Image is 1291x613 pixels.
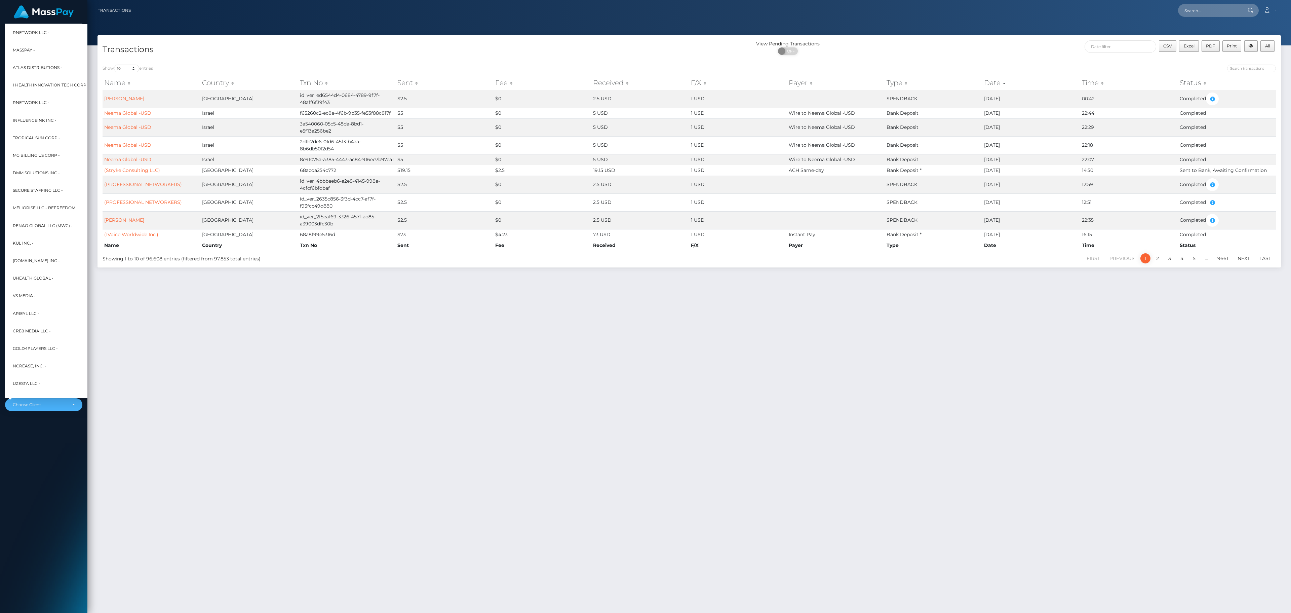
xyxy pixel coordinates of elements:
td: Completed [1178,118,1276,136]
th: F/X: activate to sort column ascending [689,76,787,89]
td: Completed [1178,90,1276,108]
a: [PERSON_NAME] [104,96,144,102]
td: SPENDBACK [885,90,983,108]
span: PDF [1206,43,1215,48]
th: Payer [787,240,885,251]
td: 22:35 [1080,211,1178,229]
td: $5 [396,108,494,118]
a: [PERSON_NAME] [104,217,144,223]
span: Secure Staffing LLC - [13,186,63,195]
span: I HEALTH INNOVATION TECH CORP - [13,81,89,89]
select: Showentries [114,65,139,72]
td: 2.5 USD [591,90,689,108]
span: CSV [1163,43,1172,48]
td: 22:18 [1080,136,1178,154]
td: [DATE] [982,165,1080,176]
span: UzestA LLC - [13,379,40,388]
th: Type: activate to sort column ascending [885,76,983,89]
span: MassPay - [13,46,35,55]
label: Show entries [103,65,153,72]
span: DMM Solutions Inc - [13,169,60,177]
span: Renao Global LLC (MWC) - [13,221,73,230]
a: 5 [1189,253,1199,263]
td: 5 USD [591,154,689,165]
th: Txn No: activate to sort column ascending [298,76,396,89]
span: Tropical Sun Corp - [13,134,60,142]
button: All [1260,40,1275,52]
td: id_ver_2635c856-3f3d-4cc7-af7f-f93fcc49d880 [298,193,396,211]
td: $0 [494,90,591,108]
th: Sent: activate to sort column ascending [396,76,494,89]
button: Choose Client [5,398,82,411]
a: (PROFESSIONAL NETWORKERS) [104,199,182,205]
td: 1 USD [689,193,787,211]
td: 22:29 [1080,118,1178,136]
button: PDF [1202,40,1220,52]
th: Date [982,240,1080,251]
td: Bank Deposit [885,108,983,118]
span: MG Billing US Corp - [13,151,60,160]
td: [GEOGRAPHIC_DATA] [200,229,298,240]
td: 68acda254c772 [298,165,396,176]
td: [DATE] [982,154,1080,165]
span: InfluenceInk Inc - [13,116,56,125]
div: Choose Client [13,402,67,407]
td: SPENDBACK [885,193,983,211]
td: Israel [200,118,298,136]
a: Last [1256,253,1275,263]
span: Wire to Neema Global -USD [789,156,855,163]
td: $2.5 [396,90,494,108]
td: $0 [494,154,591,165]
td: id_ver_ed6544d4-0684-4789-9f7f-48aff6f39f43 [298,90,396,108]
td: 8e91075a-a385-4443-ac84-916ee7b97ea1 [298,154,396,165]
h4: Transactions [103,44,684,56]
td: $5 [396,154,494,165]
td: $0 [494,108,591,118]
input: Date filter [1085,40,1156,53]
td: $4.23 [494,229,591,240]
td: [DATE] [982,193,1080,211]
td: Completed [1178,229,1276,240]
a: 4 [1177,253,1187,263]
td: [DATE] [982,118,1080,136]
td: Completed [1178,154,1276,165]
td: Bank Deposit [885,118,983,136]
td: Completed [1178,108,1276,118]
span: Ncrease, Inc. - [13,362,46,370]
th: Payer: activate to sort column ascending [787,76,885,89]
span: Kul Inc. - [13,239,34,248]
span: rNetwork LLC - [13,98,49,107]
td: id_ver_2f5ea169-3326-457f-ad85-a39003dfc30b [298,211,396,229]
td: $0 [494,211,591,229]
a: Neema Global -USD [104,142,151,148]
td: $2.5 [396,176,494,193]
th: F/X [689,240,787,251]
td: $2.5 [396,193,494,211]
td: 1 USD [689,118,787,136]
td: $19.15 [396,165,494,176]
td: [GEOGRAPHIC_DATA] [200,176,298,193]
td: 3a540060-05c5-48da-8bd1-e5f13a256be2 [298,118,396,136]
span: [DOMAIN_NAME] INC - [13,256,60,265]
td: [GEOGRAPHIC_DATA] [200,211,298,229]
button: Excel [1179,40,1199,52]
td: Completed [1178,176,1276,193]
td: Completed [1178,211,1276,229]
a: Neema Global -USD [104,156,151,163]
td: [DATE] [982,176,1080,193]
td: Bank Deposit [885,154,983,165]
span: Wire to Neema Global -USD [789,110,855,116]
a: (PROFESSIONAL NETWORKERS) [104,181,182,187]
td: 5 USD [591,118,689,136]
th: Time [1080,240,1178,251]
td: 19.15 USD [591,165,689,176]
span: Excel [1184,43,1195,48]
td: 1 USD [689,229,787,240]
th: Fee: activate to sort column ascending [494,76,591,89]
td: [DATE] [982,211,1080,229]
input: Search transactions [1227,65,1276,72]
td: 12:51 [1080,193,1178,211]
th: Sent [396,240,494,251]
button: Print [1222,40,1242,52]
button: Column visibility [1244,40,1258,52]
